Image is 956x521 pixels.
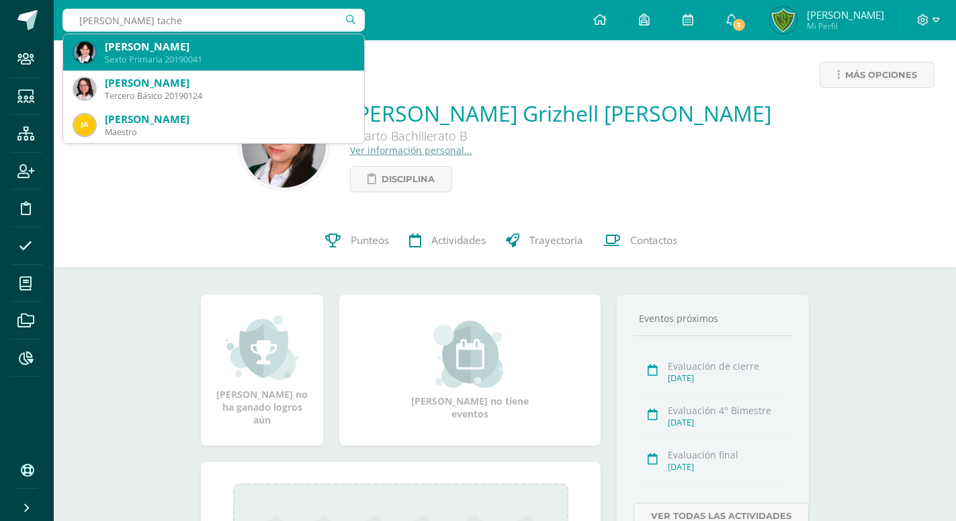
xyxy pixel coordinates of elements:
[845,63,917,87] span: Más opciones
[403,321,537,420] div: [PERSON_NAME] no tiene eventos
[433,321,507,388] img: event_small.png
[214,314,310,426] div: [PERSON_NAME] no ha ganado logros aún
[105,126,353,138] div: Maestro
[529,233,583,247] span: Trayectoria
[634,312,792,325] div: Eventos próximos
[74,78,95,99] img: e6c6f64684c0feb7b8a9dab63c7a1195.png
[226,314,299,381] img: achievement_small.png
[668,360,788,372] div: Evaluación de cierre
[668,417,788,428] div: [DATE]
[105,90,353,102] div: Tercero Básico 20190124
[820,62,935,88] a: Más opciones
[74,114,95,136] img: 981af546224169f84612bd07b03bcbdc.png
[350,166,452,192] a: Disciplina
[668,448,788,461] div: Evaluación final
[105,54,353,65] div: Sexto Primaria 20190041
[668,461,788,473] div: [DATE]
[350,144,472,157] a: Ver información personal...
[242,104,326,188] img: 4301b228b8a61c5d401b7166df0a24f1.png
[593,214,687,268] a: Contactos
[105,76,353,90] div: [PERSON_NAME]
[105,40,353,54] div: [PERSON_NAME]
[74,42,95,63] img: 21e363d996bb361a9f6bf376259a6cdf.png
[382,167,435,192] span: Disciplina
[315,214,399,268] a: Punteos
[668,372,788,384] div: [DATE]
[807,8,884,22] span: [PERSON_NAME]
[350,128,753,144] div: Cuarto Bachillerato B
[105,112,353,126] div: [PERSON_NAME]
[399,214,496,268] a: Actividades
[732,17,746,32] span: 1
[770,7,797,34] img: a027cb2715fc0bed0e3d53f9a5f0b33d.png
[62,9,365,32] input: Busca un usuario...
[630,233,677,247] span: Contactos
[496,214,593,268] a: Trayectoria
[668,404,788,417] div: Evaluación 4° Bimestre
[431,233,486,247] span: Actividades
[807,20,884,32] span: Mi Perfil
[350,99,771,128] a: [PERSON_NAME] Grizhell [PERSON_NAME]
[351,233,389,247] span: Punteos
